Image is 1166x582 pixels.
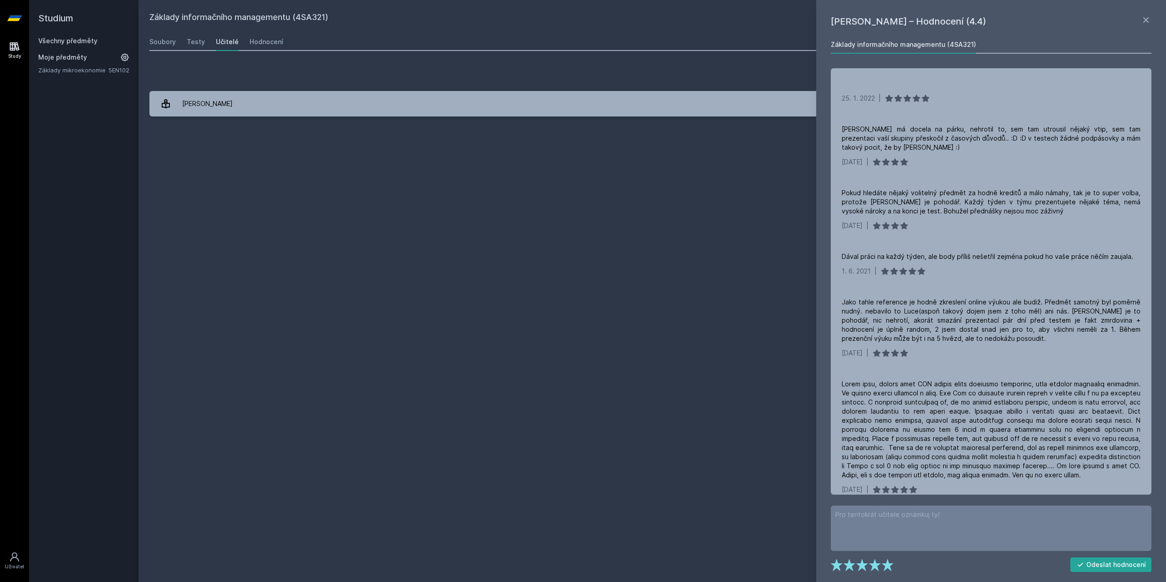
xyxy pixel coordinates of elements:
[149,91,1155,116] a: [PERSON_NAME] 7 hodnocení 4.4
[182,95,233,113] div: [PERSON_NAME]
[187,37,205,46] div: Testy
[2,547,27,575] a: Uživatel
[149,37,176,46] div: Soubory
[38,37,97,45] a: Všechny předměty
[216,37,239,46] div: Učitelé
[250,33,283,51] a: Hodnocení
[108,66,129,74] a: 5EN102
[5,563,24,570] div: Uživatel
[149,11,1053,25] h2: Základy informačního managementu (4SA321)
[38,66,108,75] a: Základy mikroekonomie
[842,94,875,103] div: 25. 1. 2022
[8,53,21,60] div: Study
[149,33,176,51] a: Soubory
[842,125,1140,152] div: [PERSON_NAME] má docela na párku, nehrotil to, sem tam utrousil nějaký vtip, sem tam prezentaci v...
[187,33,205,51] a: Testy
[216,33,239,51] a: Učitelé
[250,37,283,46] div: Hodnocení
[2,36,27,64] a: Study
[879,94,881,103] div: |
[38,53,87,62] span: Moje předměty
